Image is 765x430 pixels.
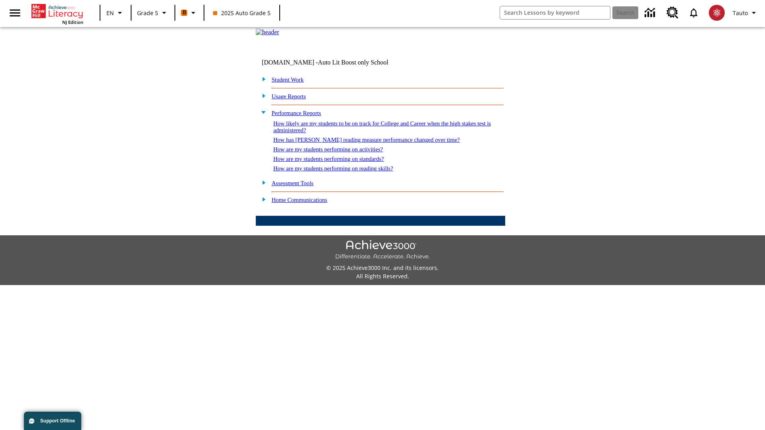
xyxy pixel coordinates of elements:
button: Language: EN, Select a language [103,6,128,20]
a: Student Work [272,76,304,83]
input: search field [500,6,610,19]
button: Profile/Settings [730,6,762,20]
img: minus.gif [258,109,266,116]
nobr: Auto Lit Boost only School [318,59,388,66]
a: Notifications [683,2,704,23]
a: Resource Center, Will open in new tab [662,2,683,23]
a: Performance Reports [272,110,321,116]
button: Grade: Grade 5, Select a grade [134,6,172,20]
a: Usage Reports [272,93,306,100]
a: How has [PERSON_NAME] reading measure performance changed over time? [273,137,460,143]
img: plus.gif [258,75,266,82]
span: Support Offline [40,418,75,424]
a: Assessment Tools [272,180,314,186]
button: Select a new avatar [704,2,730,23]
img: plus.gif [258,195,266,203]
img: Achieve3000 Differentiate Accelerate Achieve [335,240,430,260]
button: Support Offline [24,412,81,430]
span: Tauto [733,9,748,17]
img: plus.gif [258,179,266,186]
a: Home Communications [272,197,328,203]
a: How are my students performing on reading skills? [273,165,393,172]
span: 2025 Auto Grade 5 [213,9,271,17]
span: NJ Edition [62,19,83,25]
img: plus.gif [258,92,266,99]
td: [DOMAIN_NAME] - [262,59,408,66]
span: B [182,8,186,18]
img: header [256,29,279,36]
button: Open side menu [3,1,27,25]
a: How are my students performing on activities? [273,146,383,152]
span: EN [106,9,114,17]
span: Grade 5 [137,9,158,17]
a: Data Center [640,2,662,24]
a: How likely are my students to be on track for College and Career when the high stakes test is adm... [273,120,491,133]
a: How are my students performing on standards? [273,156,384,162]
button: Boost Class color is orange. Change class color [178,6,201,20]
img: avatar image [709,5,725,21]
div: Home [31,2,83,25]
